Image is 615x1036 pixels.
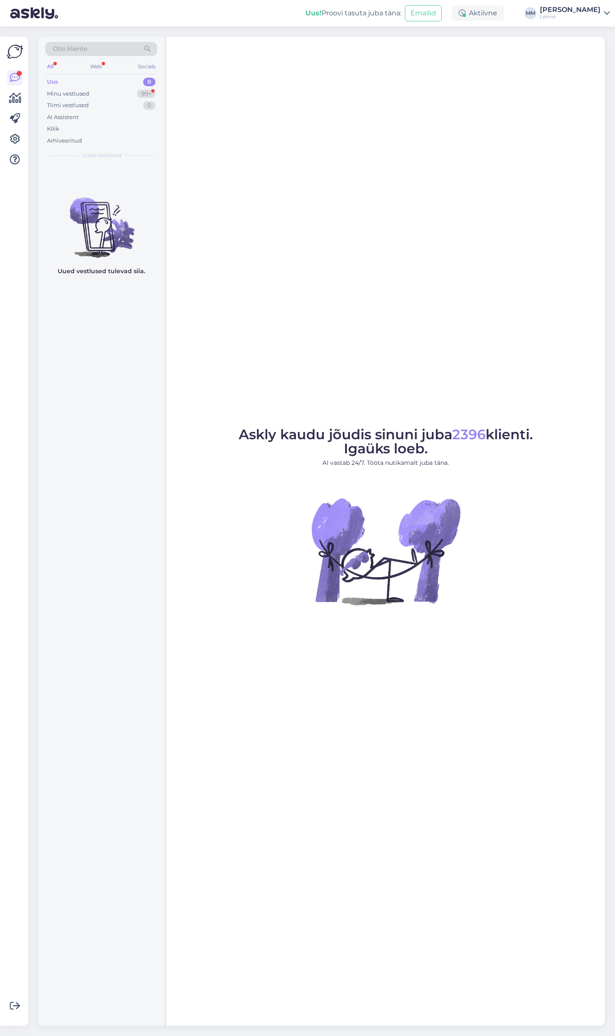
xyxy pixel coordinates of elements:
div: 0 [143,78,155,86]
div: Aktiivne [452,6,504,21]
p: Uued vestlused tulevad siia. [58,267,145,276]
div: Minu vestlused [47,90,89,98]
b: Uus! [305,9,322,17]
div: Socials [136,61,157,72]
div: Kõik [47,125,59,133]
div: Web [88,61,103,72]
span: Uued vestlused [82,152,121,159]
div: 0 [143,101,155,110]
div: [PERSON_NAME] [540,6,600,13]
span: 2396 [452,426,486,443]
div: Lenne [540,13,600,20]
div: AI Assistent [47,113,79,122]
img: Askly Logo [7,44,23,60]
div: 99+ [137,90,155,98]
div: Tiimi vestlused [47,101,89,110]
a: [PERSON_NAME]Lenne [540,6,610,20]
div: Proovi tasuta juba täna: [305,8,401,18]
span: Otsi kliente [53,44,87,53]
span: Askly kaudu jõudis sinuni juba klienti. Igaüks loeb. [239,426,533,457]
img: No Chat active [309,474,463,628]
button: Emailid [405,5,442,21]
div: Arhiveeritud [47,137,82,145]
div: Uus [47,78,58,86]
p: AI vastab 24/7. Tööta nutikamalt juba täna. [239,458,533,467]
div: All [45,61,55,72]
img: No chats [38,182,164,259]
div: MM [524,7,536,19]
